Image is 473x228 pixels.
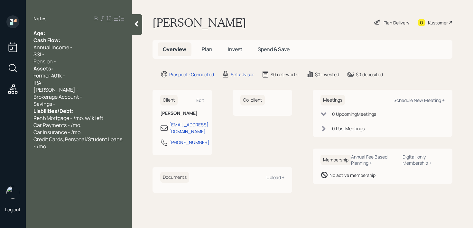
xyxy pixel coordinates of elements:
[160,95,178,105] h6: Client
[5,206,21,213] div: Log out
[33,86,79,93] span: [PERSON_NAME] -
[33,15,47,22] label: Notes
[169,71,214,78] div: Prospect · Connected
[33,58,56,65] span: Pension -
[428,19,448,26] div: Kustomer
[240,95,265,105] h6: Co-client
[33,37,60,44] span: Cash Flow:
[231,71,254,78] div: Set advisor
[33,107,73,114] span: Liabilities/Debt:
[320,155,351,165] h6: Membership
[228,46,242,53] span: Invest
[33,114,103,122] span: Rent/Mortgage - /mo. w/ k left
[394,97,445,103] div: Schedule New Meeting +
[384,19,409,26] div: Plan Delivery
[33,65,53,72] span: Assets:
[271,71,298,78] div: $0 net-worth
[160,172,189,183] h6: Documents
[33,93,82,100] span: Brokerage Account -
[163,46,186,53] span: Overview
[33,72,65,79] span: Former 401k -
[33,30,45,37] span: Age:
[266,174,284,180] div: Upload +
[33,79,44,86] span: IRA -
[202,46,212,53] span: Plan
[351,154,397,166] div: Annual Fee Based Planning +
[160,111,204,116] h6: [PERSON_NAME]
[403,154,445,166] div: Digital-only Membership +
[332,125,365,132] div: 0 Past Meeting s
[6,186,19,199] img: retirable_logo.png
[356,71,383,78] div: $0 deposited
[332,111,376,117] div: 0 Upcoming Meeting s
[33,51,44,58] span: SSI -
[33,44,72,51] span: Annual Income -
[329,172,376,178] div: No active membership
[320,95,345,105] h6: Meetings
[153,15,246,30] h1: [PERSON_NAME]
[258,46,290,53] span: Spend & Save
[196,97,204,103] div: Edit
[33,122,81,129] span: Car Payments - /mo.
[33,100,55,107] span: Savings -
[315,71,339,78] div: $0 invested
[169,121,209,135] div: [EMAIL_ADDRESS][DOMAIN_NAME]
[169,139,209,146] div: [PHONE_NUMBER]
[33,129,82,136] span: Car Insurance - /mo.
[33,136,123,150] span: Credit Cards, Personal/Student Loans - /mo.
